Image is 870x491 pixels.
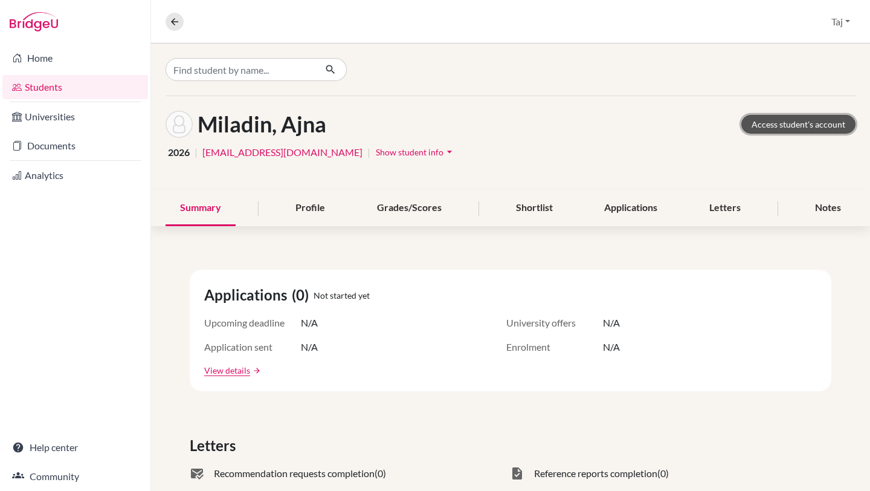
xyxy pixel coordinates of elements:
[190,435,240,457] span: Letters
[166,58,315,81] input: Find student by name...
[376,147,443,157] span: Show student info
[506,316,603,330] span: University offers
[801,190,855,226] div: Notes
[204,284,292,306] span: Applications
[166,111,193,138] img: Ajna Miladin's avatar
[10,12,58,31] img: Bridge-U
[190,466,204,481] span: mark_email_read
[2,46,148,70] a: Home
[695,190,755,226] div: Letters
[168,145,190,160] span: 2026
[250,366,261,375] a: arrow_forward
[510,466,524,481] span: task
[202,145,362,160] a: [EMAIL_ADDRESS][DOMAIN_NAME]
[362,190,456,226] div: Grades/Scores
[214,466,375,481] span: Recommendation requests completion
[166,190,236,226] div: Summary
[314,289,370,302] span: Not started yet
[2,435,148,460] a: Help center
[204,364,250,377] a: View details
[2,134,148,158] a: Documents
[741,115,855,134] a: Access student's account
[590,190,672,226] div: Applications
[2,105,148,129] a: Universities
[826,10,855,33] button: Taj
[301,340,318,354] span: N/A
[204,316,301,330] span: Upcoming deadline
[603,340,620,354] span: N/A
[375,466,386,481] span: (0)
[292,284,314,306] span: (0)
[534,466,657,481] span: Reference reports completion
[603,316,620,330] span: N/A
[2,75,148,99] a: Students
[195,145,198,160] span: |
[657,466,669,481] span: (0)
[501,190,567,226] div: Shortlist
[301,316,318,330] span: N/A
[443,146,456,158] i: arrow_drop_down
[281,190,340,226] div: Profile
[375,143,456,161] button: Show student infoarrow_drop_down
[198,111,326,137] h1: Miladin, Ajna
[506,340,603,354] span: Enrolment
[204,340,301,354] span: Application sent
[2,464,148,489] a: Community
[367,145,370,160] span: |
[2,163,148,187] a: Analytics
